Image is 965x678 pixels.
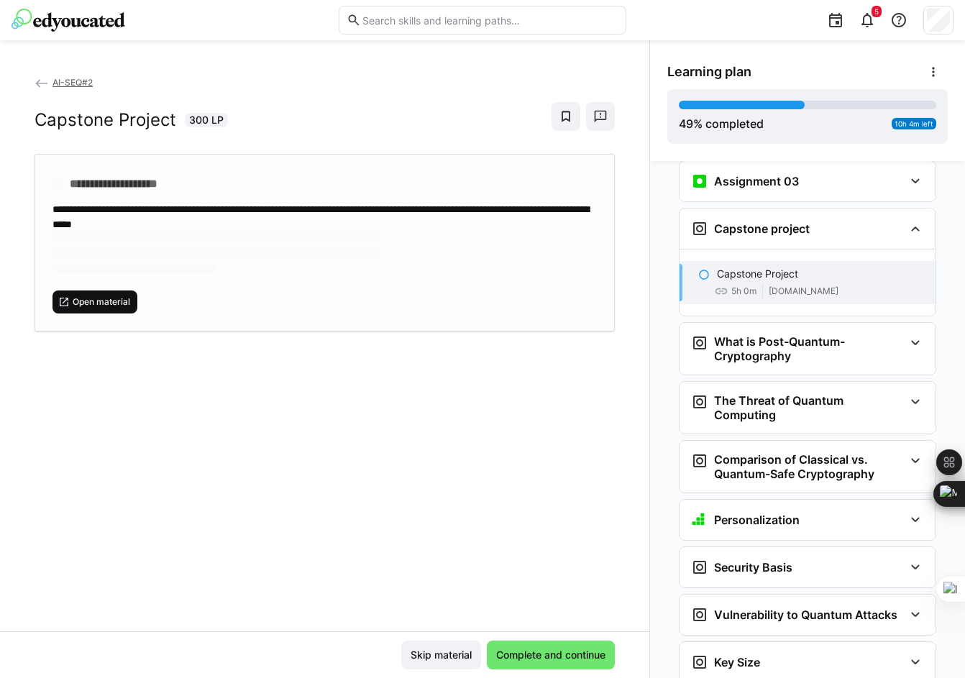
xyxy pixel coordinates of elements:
span: Complete and continue [494,648,608,662]
h3: The Threat of Quantum Computing [714,393,904,422]
h3: Assignment 03 [714,174,799,188]
button: Complete and continue [487,641,615,669]
p: Capstone Project [717,267,798,281]
span: 49 [679,116,693,131]
button: Skip material [401,641,481,669]
h3: Security Basis [714,560,792,574]
span: AI-SEQ#2 [52,77,93,88]
h3: Personalization [714,513,800,527]
h3: Key Size [714,655,760,669]
span: 5 [874,7,879,16]
span: 10h 4m left [895,119,933,128]
span: Open material [71,296,132,308]
button: Open material [52,290,137,313]
input: Search skills and learning paths… [361,14,618,27]
span: 5h 0m [731,285,756,297]
h3: Vulnerability to Quantum Attacks [714,608,897,622]
h3: Capstone project [714,221,810,236]
a: AI-SEQ#2 [35,77,93,88]
span: Skip material [408,648,474,662]
span: Learning plan [667,64,751,80]
h3: Comparison of Classical vs. Quantum-Safe Cryptography [714,452,904,481]
h2: Capstone Project [35,109,176,131]
span: [DOMAIN_NAME] [769,285,838,297]
span: 300 LP [189,113,224,127]
div: % completed [679,115,764,132]
h3: What is Post-Quantum-Cryptography [714,334,904,363]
